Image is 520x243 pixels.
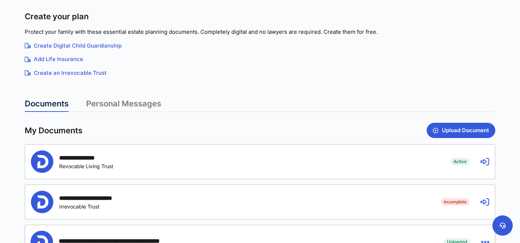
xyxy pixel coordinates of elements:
[25,125,82,136] span: My Documents
[86,99,161,112] a: Personal Messages
[59,163,113,169] div: Revocable Living Trust
[25,42,495,50] a: Create Digital Child Guardianship
[59,203,127,210] div: Irrevocable Trust
[25,99,69,112] a: Documents
[441,198,470,206] span: Incomplete
[25,28,495,36] p: Protect your family with these essential estate planning documents. Completely digital and no law...
[25,11,89,22] span: Create your plan
[31,150,53,173] img: Person
[25,55,495,64] a: Add Life Insurance
[451,158,470,165] span: Active
[427,123,495,138] button: Upload Document
[25,69,495,77] a: Create an Irrevocable Trust
[31,191,53,213] img: Person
